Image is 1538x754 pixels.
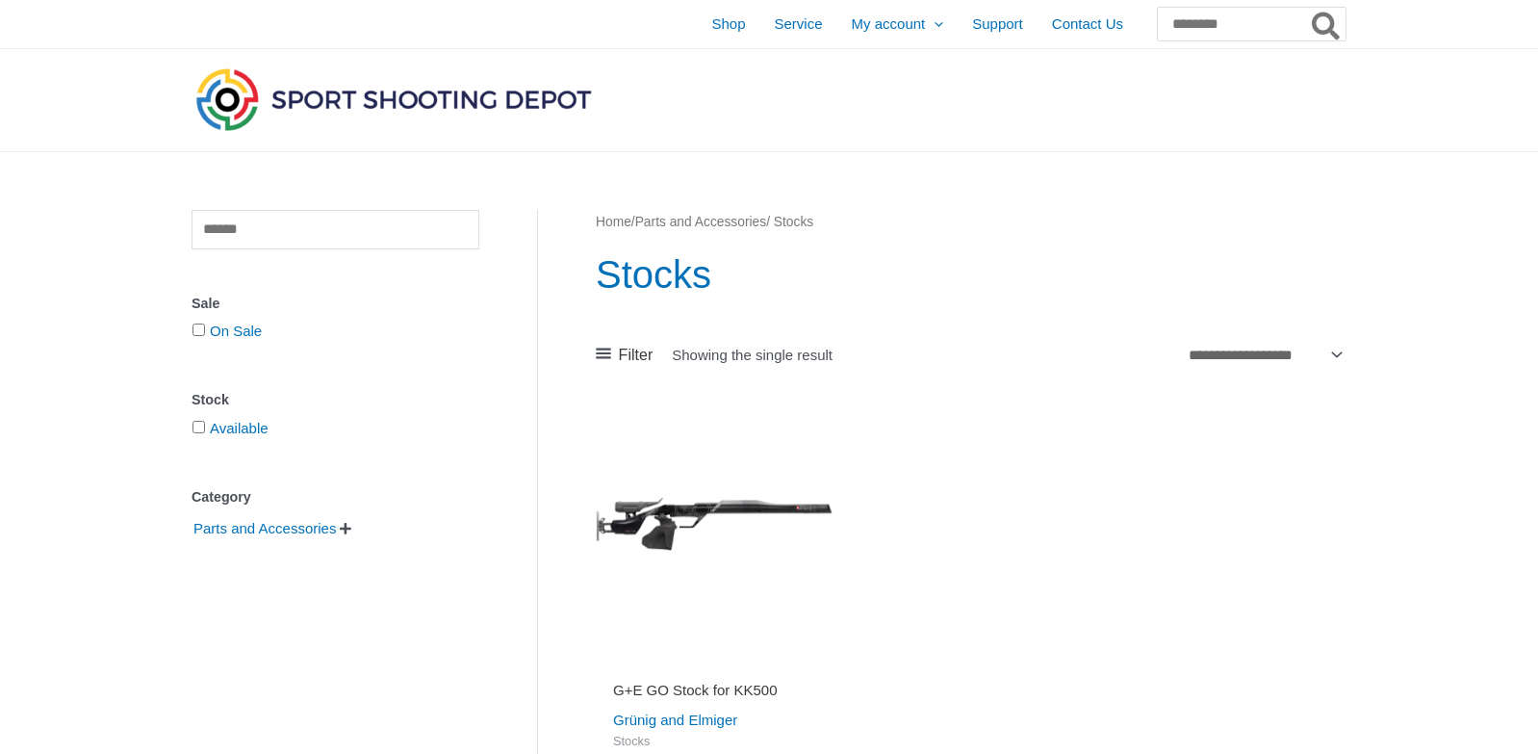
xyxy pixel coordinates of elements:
[619,341,654,370] span: Filter
[672,348,833,362] p: Showing the single result
[613,681,815,700] h2: G+E GO Stock for KK500
[635,215,767,229] a: Parts and Accessories
[192,512,338,545] span: Parts and Accessories
[210,420,269,436] a: Available
[192,386,479,414] div: Stock
[210,323,262,339] a: On Sale
[596,341,653,370] a: Filter
[192,290,479,318] div: Sale
[613,734,815,750] span: Stocks
[613,681,815,707] a: G+E GO Stock for KK500
[596,405,833,642] img: G+E GO Stock for KK500
[192,324,205,336] input: On Sale
[340,522,351,535] span: 
[1181,340,1346,369] select: Shop order
[596,215,631,229] a: Home
[192,519,338,535] a: Parts and Accessories
[596,247,1346,301] h1: Stocks
[613,712,737,728] a: Grünig and Elmiger
[613,654,815,677] iframe: Customer reviews powered by Trustpilot
[1308,8,1346,40] button: Search
[192,64,596,135] img: Sport Shooting Depot
[596,210,1346,235] nav: Breadcrumb
[192,483,479,511] div: Category
[192,421,205,433] input: Available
